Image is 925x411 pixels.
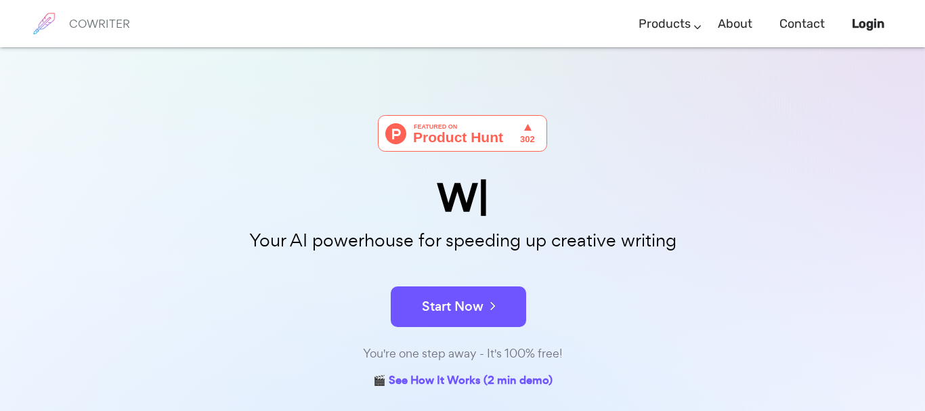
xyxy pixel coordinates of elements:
[124,344,801,364] div: You're one step away - It's 100% free!
[639,4,691,44] a: Products
[124,226,801,255] p: Your AI powerhouse for speeding up creative writing
[779,4,825,44] a: Contact
[391,286,526,327] button: Start Now
[718,4,752,44] a: About
[69,18,130,30] h6: COWRITER
[378,115,547,152] img: Cowriter - Your AI buddy for speeding up creative writing | Product Hunt
[373,371,553,392] a: 🎬 See How It Works (2 min demo)
[124,179,801,217] div: W
[852,4,884,44] a: Login
[852,16,884,31] b: Login
[27,7,61,41] img: brand logo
